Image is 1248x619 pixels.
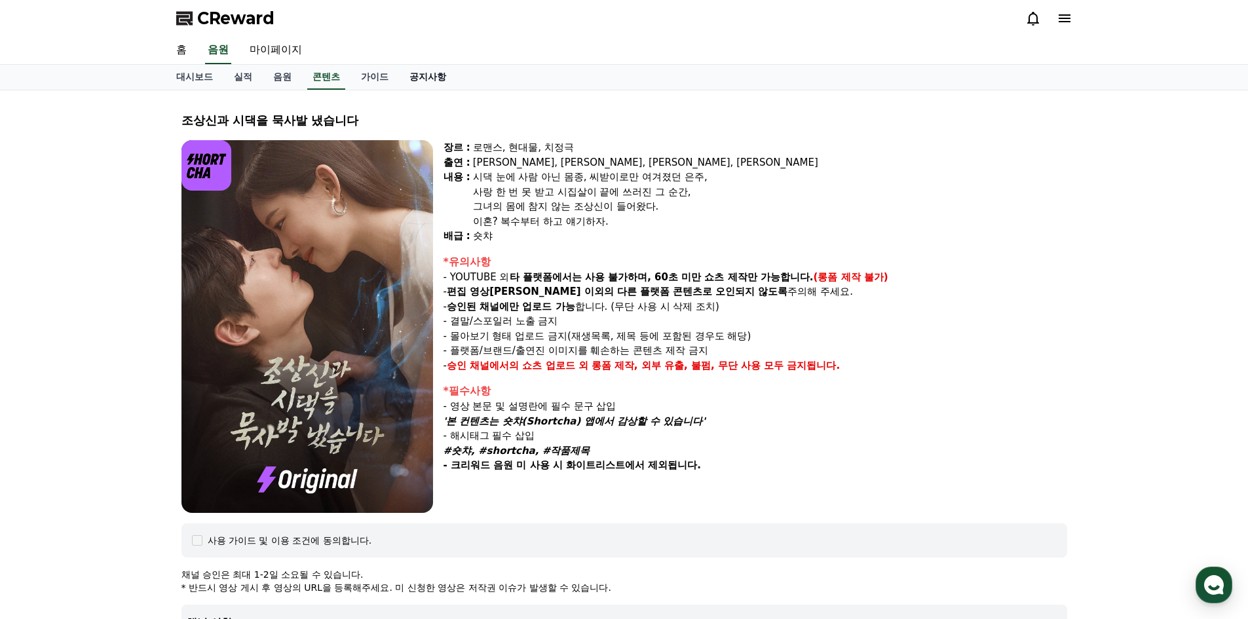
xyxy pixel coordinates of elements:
[166,65,223,90] a: 대시보드
[169,415,252,448] a: 설정
[447,360,588,371] strong: 승인 채널에서의 쇼츠 업로드 외
[473,185,1067,200] div: 사랑 한 번 못 받고 시집살이 끝에 쓰러진 그 순간,
[473,140,1067,155] div: 로맨스, 현대물, 치정극
[473,155,1067,170] div: [PERSON_NAME], [PERSON_NAME], [PERSON_NAME], [PERSON_NAME]
[444,445,590,457] em: #숏챠, #shortcha, #작품제목
[399,65,457,90] a: 공지사항
[510,271,814,283] strong: 타 플랫폼에서는 사용 불가하며, 60초 미만 쇼츠 제작만 가능합니다.
[473,199,1067,214] div: 그녀의 몸에 참지 않는 조상신이 들어왔다.
[263,65,302,90] a: 음원
[41,435,49,445] span: 홈
[4,415,86,448] a: 홈
[223,65,263,90] a: 실적
[444,314,1067,329] p: - 결말/스포일러 노출 금지
[181,140,433,513] img: video
[444,170,470,229] div: 내용 :
[307,65,345,90] a: 콘텐츠
[444,140,470,155] div: 장르 :
[592,360,841,371] strong: 롱폼 제작, 외부 유출, 불펌, 무단 사용 모두 금지됩니다.
[444,343,1067,358] p: - 플랫폼/브랜드/출연진 이미지를 훼손하는 콘텐츠 제작 금지
[120,436,136,446] span: 대화
[444,254,1067,270] div: *유의사항
[205,37,231,64] a: 음원
[181,581,1067,594] p: * 반드시 영상 게시 후 영상의 URL을 등록해주세요. 미 신청한 영상은 저작권 이슈가 발생할 수 있습니다.
[444,383,1067,399] div: *필수사항
[444,155,470,170] div: 출연 :
[166,37,197,64] a: 홈
[444,428,1067,443] p: - 해시태그 필수 삽입
[617,286,788,297] strong: 다른 플랫폼 콘텐츠로 오인되지 않도록
[239,37,312,64] a: 마이페이지
[814,271,888,283] strong: (롱폼 제작 불가)
[444,415,706,427] em: '본 컨텐츠는 숏챠(Shortcha) 앱에서 감상할 수 있습니다'
[444,299,1067,314] p: - 합니다. (무단 사용 시 삭제 조치)
[473,214,1067,229] div: 이혼? 복수부터 하고 얘기하자.
[202,435,218,445] span: 설정
[444,358,1067,373] p: -
[444,284,1067,299] p: - 주의해 주세요.
[473,170,1067,185] div: 시댁 눈에 사람 아닌 몸종, 씨받이로만 여겨졌던 은주,
[350,65,399,90] a: 가이드
[208,534,372,547] div: 사용 가이드 및 이용 조건에 동의합니다.
[444,459,701,471] strong: - 크리워드 음원 미 사용 시 화이트리스트에서 제외됩니다.
[473,229,1067,244] div: 숏챠
[444,270,1067,285] p: - YOUTUBE 외
[444,229,470,244] div: 배급 :
[447,301,575,312] strong: 승인된 채널에만 업로드 가능
[181,111,1067,130] div: 조상신과 시댁을 묵사발 냈습니다
[181,140,232,191] img: logo
[86,415,169,448] a: 대화
[176,8,274,29] a: CReward
[444,399,1067,414] p: - 영상 본문 및 설명란에 필수 문구 삽입
[447,286,614,297] strong: 편집 영상[PERSON_NAME] 이외의
[197,8,274,29] span: CReward
[444,329,1067,344] p: - 몰아보기 형태 업로드 금지(재생목록, 제목 등에 포함된 경우도 해당)
[181,568,1067,581] p: 채널 승인은 최대 1-2일 소요될 수 있습니다.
